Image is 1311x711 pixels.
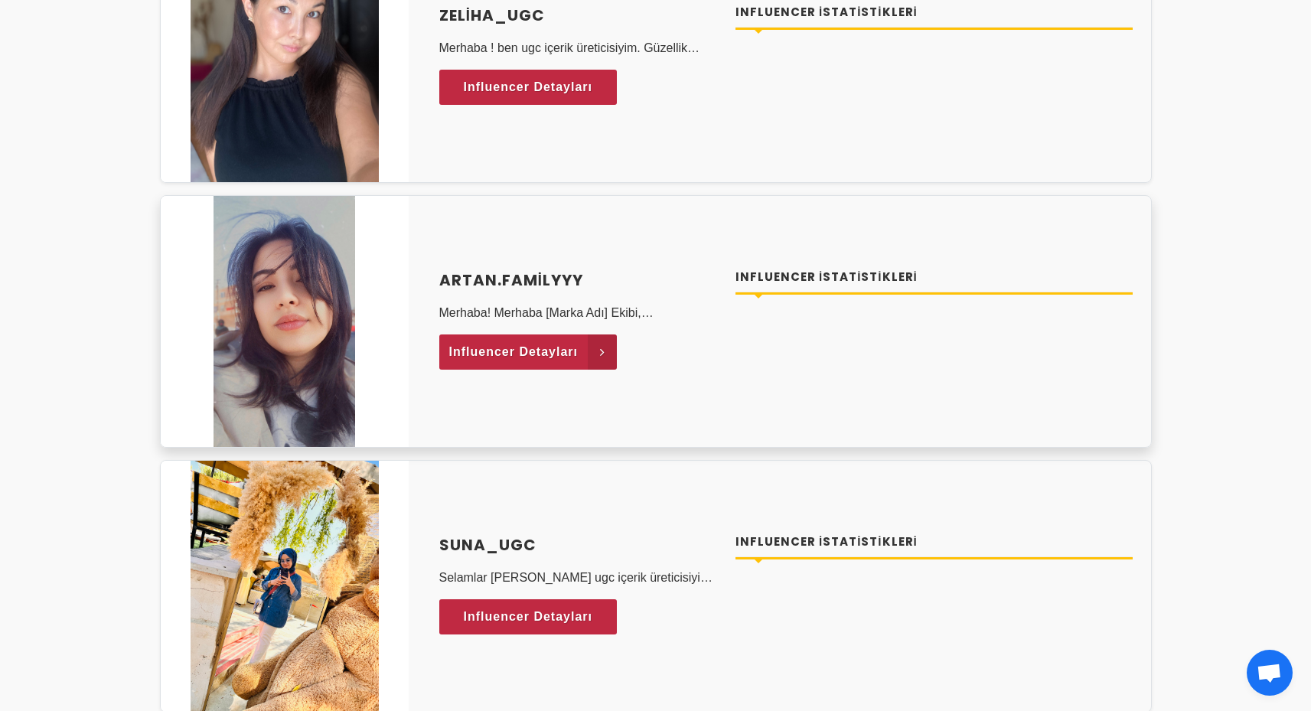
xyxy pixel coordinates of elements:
a: Influencer Detayları [439,334,618,370]
span: Influencer Detayları [449,341,579,364]
p: Selamlar [PERSON_NAME] ugc içerik üreticisiyim markalar eğlenceli dikkat çekici şekilde takipçile... [439,569,718,587]
a: Influencer Detayları [439,70,618,105]
a: Artan.familyyy [439,269,718,292]
h4: Influencer İstatistikleri [735,269,1133,286]
h4: Influencer İstatistikleri [735,533,1133,551]
a: Açık sohbet [1247,650,1293,696]
a: suna_ugc [439,533,718,556]
span: Influencer Detayları [464,605,593,628]
a: Influencer Detayları [439,599,618,634]
p: Merhaba ! ben ugc içerik üreticisiyim. Güzellik &Sağlık&Anneçocuk kategorisinde içerik üretiyorum [439,39,718,57]
h4: Influencer İstatistikleri [735,4,1133,21]
a: Zeliha_ugc [439,4,718,27]
span: Influencer Detayları [464,76,593,99]
p: Merhaba! Merhaba [Marka Adı] Ekibi, [PERSON_NAME] , UGC (User Generated Content) içerik üreticisi... [439,304,718,322]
